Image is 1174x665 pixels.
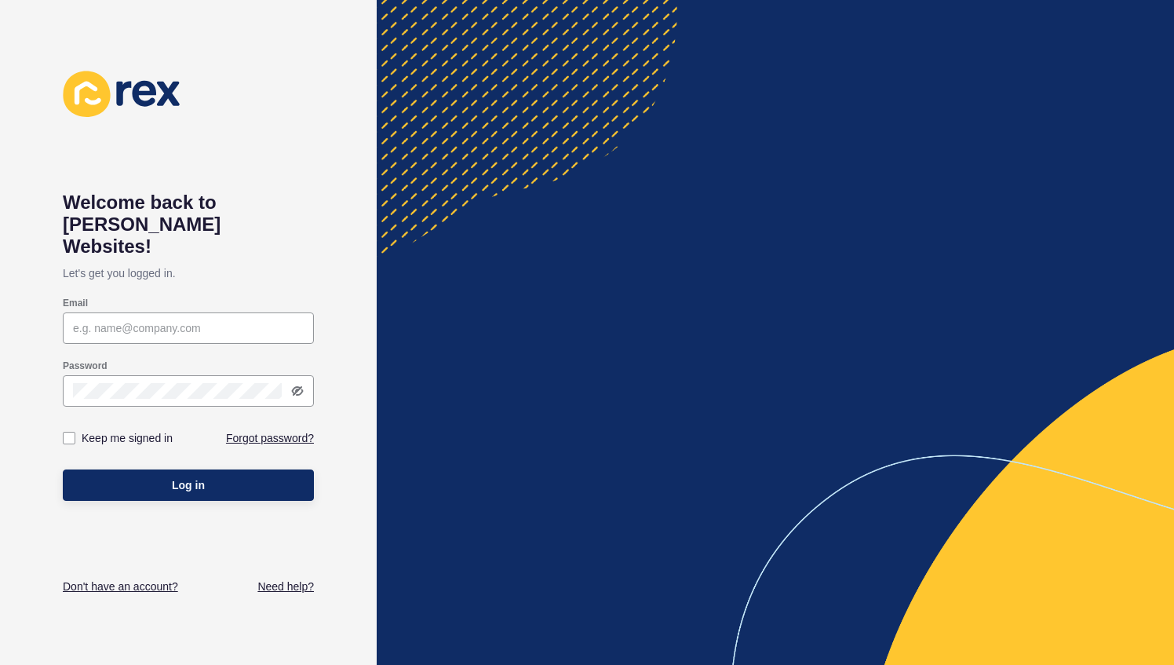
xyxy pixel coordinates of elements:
input: e.g. name@company.com [73,320,304,336]
label: Email [63,297,88,309]
label: Password [63,360,108,372]
a: Don't have an account? [63,579,178,594]
button: Log in [63,470,314,501]
a: Forgot password? [226,430,314,446]
h1: Welcome back to [PERSON_NAME] Websites! [63,192,314,258]
span: Log in [172,477,205,493]
a: Need help? [257,579,314,594]
p: Let's get you logged in. [63,258,314,289]
label: Keep me signed in [82,430,173,446]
